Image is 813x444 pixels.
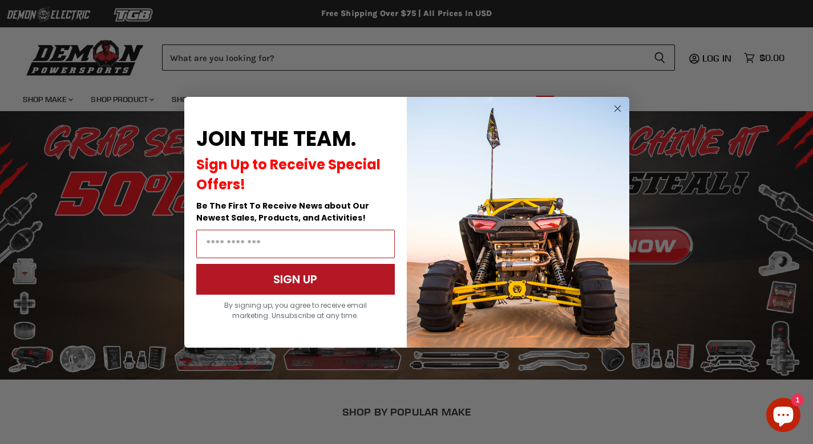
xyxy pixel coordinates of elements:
button: Close dialog [610,101,625,116]
button: SIGN UP [196,264,395,295]
span: Sign Up to Receive Special Offers! [196,155,381,194]
img: a9095488-b6e7-41ba-879d-588abfab540b.jpeg [407,97,629,348]
inbox-online-store-chat: Shopify online store chat [763,398,804,435]
input: Email Address [196,230,395,258]
span: Be The First To Receive News about Our Newest Sales, Products, and Activities! [196,200,369,223]
span: JOIN THE TEAM. [196,124,356,153]
span: By signing up, you agree to receive email marketing. Unsubscribe at any time. [224,300,367,320]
